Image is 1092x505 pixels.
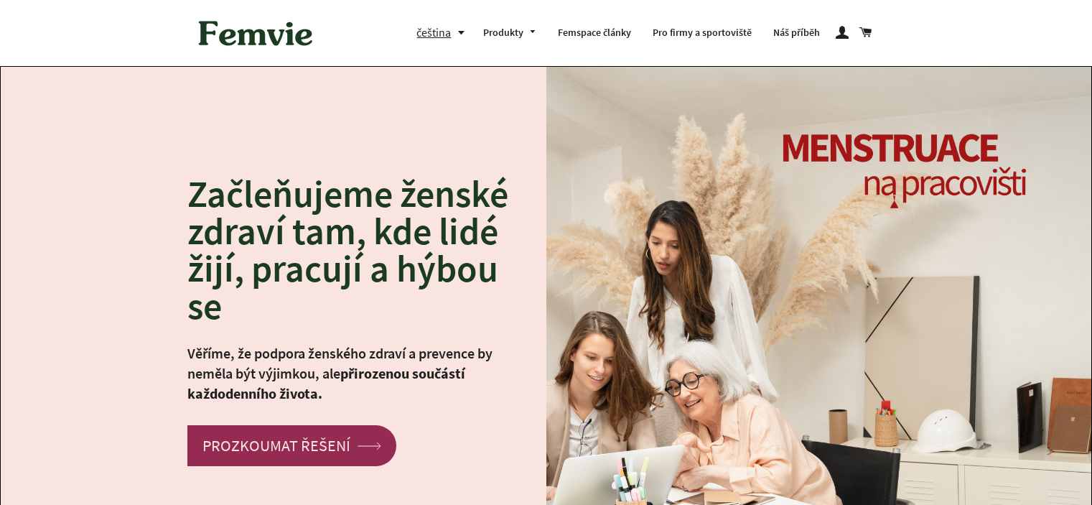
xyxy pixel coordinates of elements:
[187,343,525,404] p: Věříme, že podpora ženského zdraví a prevence by neměla být výjimkou, ale
[762,14,831,52] a: Náš příběh
[187,175,525,325] h2: Začleňujeme ženské zdraví tam, kde lidé žijí, pracují a hýbou se
[191,11,320,55] img: Femvie
[547,14,642,52] a: Femspace články
[642,14,762,52] a: Pro firmy a sportoviště
[187,364,465,402] strong: přirozenou součástí každodenního života.
[416,23,472,42] button: čeština
[472,14,547,52] a: Produkty
[187,425,396,466] a: PROZKOUMAT ŘEŠENÍ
